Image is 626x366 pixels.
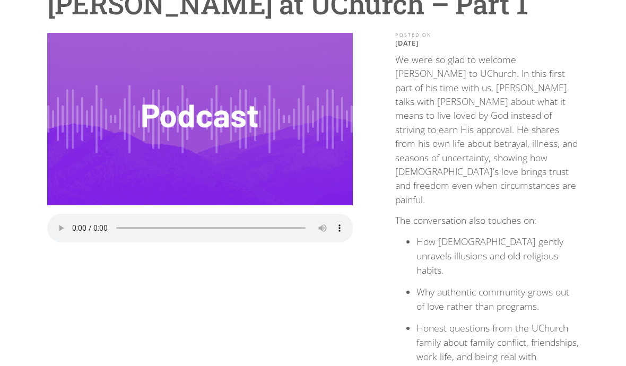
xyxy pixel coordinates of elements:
[416,234,579,278] li: How [DEMOGRAPHIC_DATA] gently unravels illusions and old religious habits.
[416,285,579,314] li: Why authentic community grows out of love rather than programs.
[395,39,579,47] p: [DATE]
[395,33,579,38] div: POSTED ON
[395,53,579,206] p: We were so glad to welcome [PERSON_NAME] to UChurch. In this first part of his time with us, [PER...
[395,213,579,227] p: The conversation also touches on:
[47,33,353,205] img: Wayne Jacobsen at UChurch – Part 1
[47,214,353,242] audio: Your browser does not support the audio element.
